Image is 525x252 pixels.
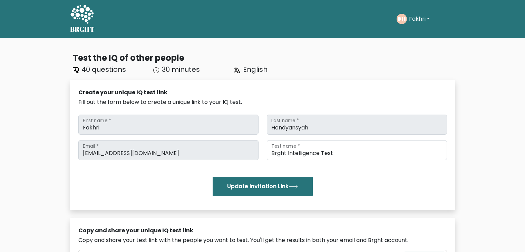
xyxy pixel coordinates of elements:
text: FH [398,15,406,23]
div: Copy and share your unique IQ test link [78,226,447,235]
button: Update Invitation Link [213,177,313,196]
span: 40 questions [81,65,126,74]
input: Test name [267,140,447,160]
a: BRGHT [70,3,95,35]
input: Last name [267,115,447,135]
div: Test the IQ of other people [73,52,455,64]
h5: BRGHT [70,25,95,33]
input: Email [78,140,259,160]
button: Fakhri [407,14,432,23]
input: First name [78,115,259,135]
div: Fill out the form below to create a unique link to your IQ test. [78,98,447,106]
span: 30 minutes [162,65,200,74]
div: Copy and share your test link with the people you want to test. You'll get the results in both yo... [78,236,447,244]
div: Create your unique IQ test link [78,88,447,97]
span: English [243,65,268,74]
